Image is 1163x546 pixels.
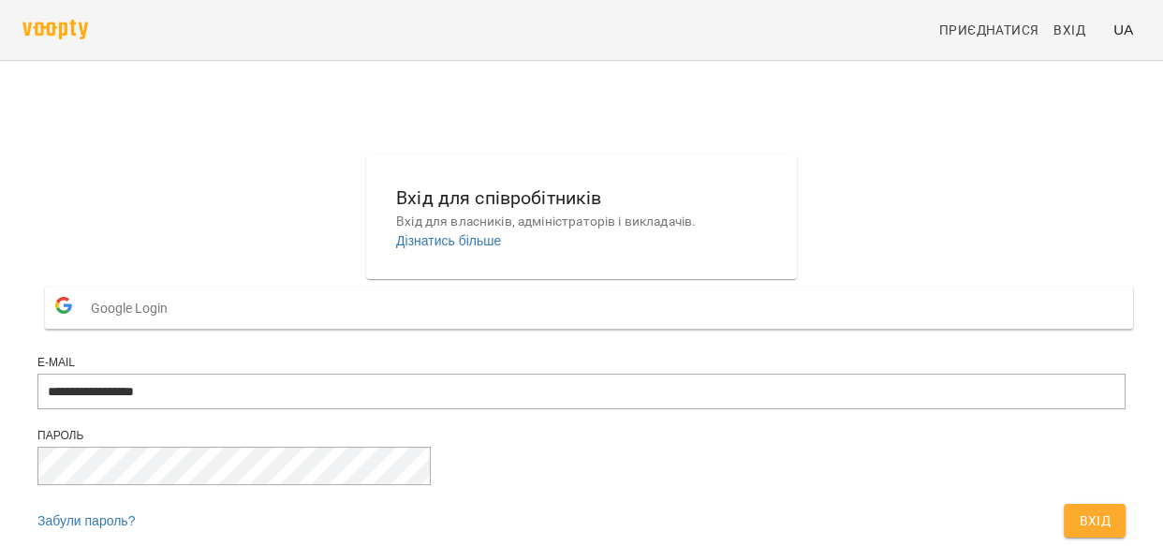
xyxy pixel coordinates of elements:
span: Вхід [1053,19,1085,41]
a: Дізнатись більше [396,233,501,248]
button: UA [1106,12,1141,47]
span: Вхід [1079,509,1111,532]
a: Забули пароль? [37,513,135,528]
div: E-mail [37,355,1126,371]
button: Вхід [1064,504,1126,538]
a: Приєднатися [932,13,1046,47]
span: Google Login [91,289,177,327]
button: Google Login [45,287,1133,329]
h6: Вхід для співробітників [396,184,767,213]
button: Вхід для співробітниківВхід для власників, адміністраторів і викладачів.Дізнатись більше [381,169,782,265]
span: Приєднатися [939,19,1038,41]
p: Вхід для власників, адміністраторів і викладачів. [396,213,767,231]
span: UA [1113,20,1133,39]
div: Пароль [37,428,1126,444]
a: Вхід [1046,13,1106,47]
img: voopty.png [22,20,88,39]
